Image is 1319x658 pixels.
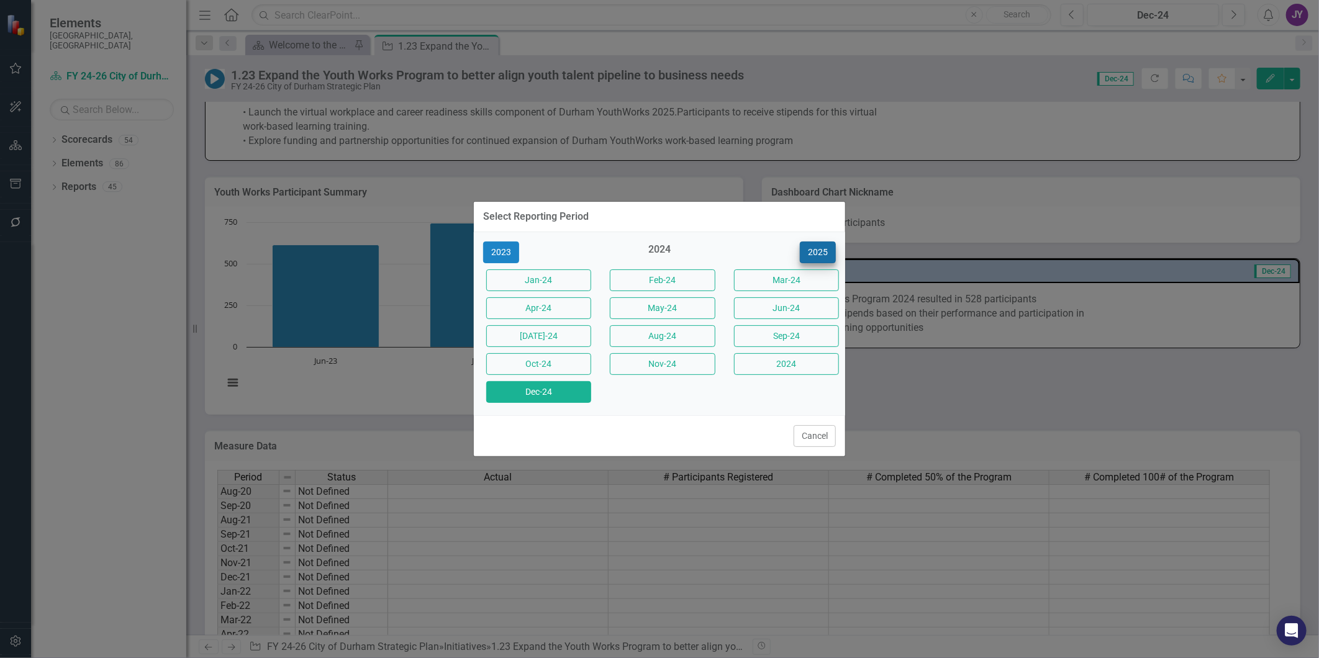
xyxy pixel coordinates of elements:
button: Aug-24 [610,325,715,347]
button: Jan-24 [486,269,591,291]
button: Nov-24 [610,353,715,375]
button: Mar-24 [734,269,839,291]
div: 2024 [607,243,712,263]
button: Oct-24 [486,353,591,375]
button: May-24 [610,297,715,319]
div: Open Intercom Messenger [1277,616,1307,646]
button: [DATE]-24 [486,325,591,347]
button: Feb-24 [610,269,715,291]
button: Apr-24 [486,297,591,319]
button: Sep-24 [734,325,839,347]
button: 2025 [800,241,836,263]
button: Dec-24 [486,381,591,403]
button: 2024 [734,353,839,375]
button: Cancel [794,425,836,447]
div: Select Reporting Period [483,211,589,222]
button: Jun-24 [734,297,839,319]
button: 2023 [483,241,519,263]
